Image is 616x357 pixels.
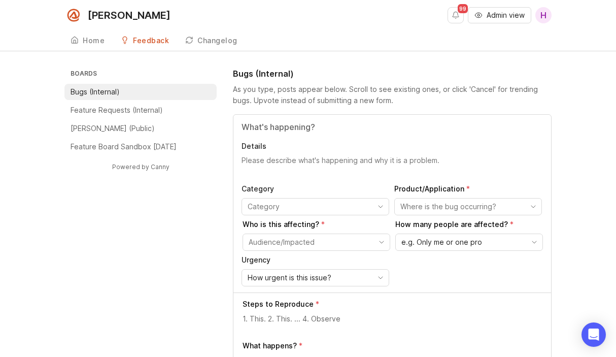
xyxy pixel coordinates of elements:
[535,7,552,23] button: H
[372,203,389,211] svg: toggle icon
[581,322,606,347] div: Open Intercom Messenger
[249,237,372,248] input: Audience/Impacted
[540,9,546,21] span: H
[242,184,389,194] p: Category
[64,120,217,137] a: [PERSON_NAME] (Public)
[242,121,543,133] input: Title
[242,141,543,151] p: Details
[400,201,524,212] input: Where is the bug occurring?
[242,155,543,176] textarea: Details
[242,198,389,215] div: toggle menu
[248,201,371,212] input: Category
[243,341,297,351] p: What happens?
[71,142,177,152] p: Feature Board Sandbox [DATE]
[468,7,531,23] button: Admin view
[179,30,244,51] a: Changelog
[64,102,217,118] a: Feature Requests (Internal)
[487,10,525,20] span: Admin view
[401,237,482,248] span: e.g. Only me or one pro
[248,272,331,283] span: How urgent is this issue?
[395,234,543,251] div: toggle menu
[394,184,542,194] p: Product/Application
[64,6,83,24] img: Smith.ai logo
[458,4,468,13] span: 99
[526,238,542,246] svg: toggle icon
[525,203,541,211] svg: toggle icon
[111,161,171,173] a: Powered by Canny
[395,219,543,230] p: How many people are affected?
[448,7,464,23] button: Notifications
[243,219,390,230] p: Who is this affecting?
[233,68,294,80] h1: Bugs (Internal)
[394,198,542,215] div: toggle menu
[83,37,105,44] div: Home
[242,269,389,286] div: toggle menu
[64,84,217,100] a: Bugs (Internal)
[243,234,390,251] div: toggle menu
[373,238,390,246] svg: toggle icon
[69,68,217,82] h3: Boards
[71,123,155,134] p: [PERSON_NAME] (Public)
[71,87,120,97] p: Bugs (Internal)
[71,105,163,115] p: Feature Requests (Internal)
[197,37,237,44] div: Changelog
[64,139,217,155] a: Feature Board Sandbox [DATE]
[242,255,389,265] p: Urgency
[233,84,552,106] div: As you type, posts appear below. Scroll to see existing ones, or click 'Cancel' for trending bugs...
[115,30,175,51] a: Feedback
[372,274,389,282] svg: toggle icon
[88,10,170,20] div: [PERSON_NAME]
[64,30,111,51] a: Home
[133,37,169,44] div: Feedback
[243,299,314,309] p: Steps to Reproduce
